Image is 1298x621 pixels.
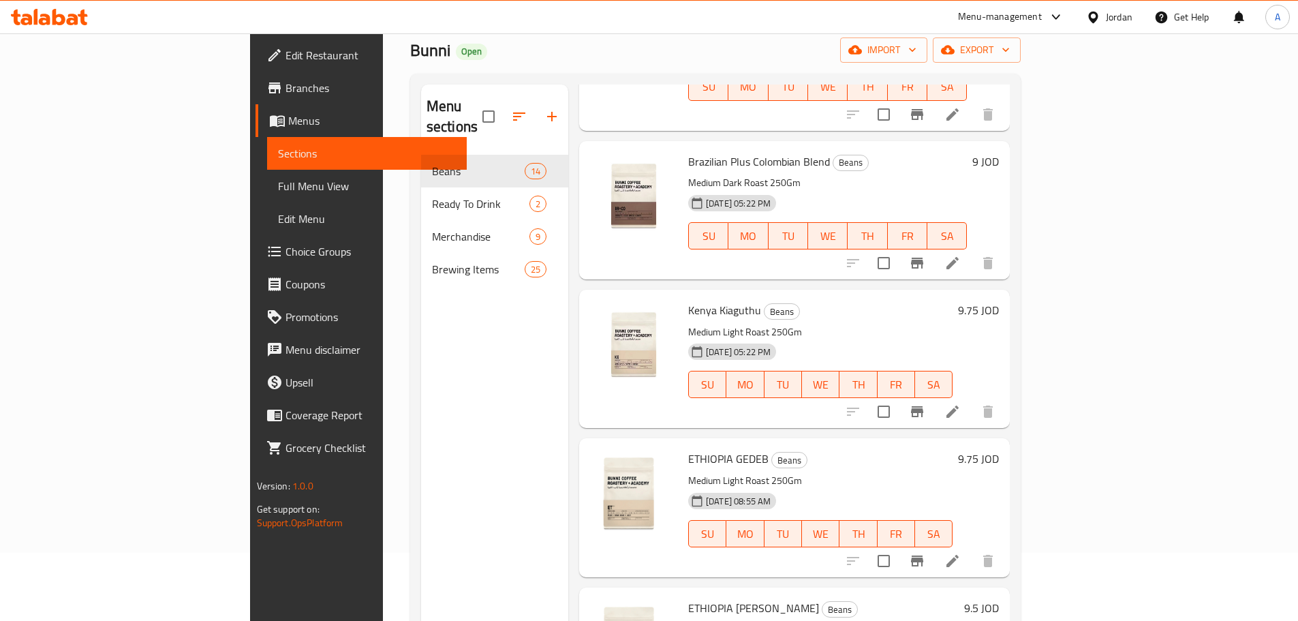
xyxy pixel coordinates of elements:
[802,520,839,547] button: WE
[285,342,456,358] span: Menu disclaimer
[256,268,467,301] a: Coupons
[944,106,961,123] a: Edit menu item
[590,152,677,239] img: Brazilian Plus Colombian Blend
[972,247,1004,279] button: delete
[878,520,915,547] button: FR
[256,39,467,72] a: Edit Restaurant
[933,37,1021,63] button: export
[529,196,546,212] div: items
[848,222,887,249] button: TH
[921,375,947,395] span: SA
[770,524,797,544] span: TU
[688,151,830,172] span: Brazilian Plus Colombian Blend
[888,74,927,101] button: FR
[456,44,487,60] div: Open
[536,100,568,133] button: Add section
[256,235,467,268] a: Choice Groups
[285,80,456,96] span: Branches
[822,601,858,618] div: Beans
[285,309,456,325] span: Promotions
[869,100,898,129] span: Select to update
[525,261,546,277] div: items
[893,77,922,97] span: FR
[869,249,898,277] span: Select to update
[807,375,834,395] span: WE
[432,228,529,245] span: Merchandise
[770,375,797,395] span: TU
[285,374,456,391] span: Upsell
[764,304,799,320] span: Beans
[278,178,456,194] span: Full Menu View
[256,399,467,431] a: Coverage Report
[814,226,842,246] span: WE
[285,47,456,63] span: Edit Restaurant
[972,98,1004,131] button: delete
[256,104,467,137] a: Menus
[688,222,728,249] button: SU
[807,524,834,544] span: WE
[257,500,320,518] span: Get support on:
[944,42,1010,59] span: export
[869,397,898,426] span: Select to update
[421,220,568,253] div: Merchandise9
[285,440,456,456] span: Grocery Checklist
[267,202,467,235] a: Edit Menu
[688,449,769,469] span: ETHIOPIA GEDEB
[769,222,808,249] button: TU
[530,230,546,243] span: 9
[840,37,927,63] button: import
[694,226,723,246] span: SU
[933,77,961,97] span: SA
[432,163,525,179] span: Beans
[808,74,848,101] button: WE
[432,261,525,277] span: Brewing Items
[764,303,800,320] div: Beans
[256,366,467,399] a: Upsell
[700,346,776,359] span: [DATE] 05:22 PM
[851,42,916,59] span: import
[774,77,803,97] span: TU
[944,404,961,420] a: Edit menu item
[883,375,910,395] span: FR
[893,226,922,246] span: FR
[456,46,487,57] span: Open
[915,371,953,398] button: SA
[529,228,546,245] div: items
[915,520,953,547] button: SA
[688,371,726,398] button: SU
[822,602,857,618] span: Beans
[1275,10,1280,25] span: A
[933,226,961,246] span: SA
[734,226,762,246] span: MO
[285,407,456,423] span: Coverage Report
[944,255,961,271] a: Edit menu item
[901,545,933,577] button: Branch-specific-item
[927,74,967,101] button: SA
[972,152,999,171] h6: 9 JOD
[833,155,869,171] div: Beans
[278,211,456,227] span: Edit Menu
[590,301,677,388] img: Kenya Kiaguthu
[726,520,764,547] button: MO
[267,137,467,170] a: Sections
[1106,10,1132,25] div: Jordan
[734,77,762,97] span: MO
[474,102,503,131] span: Select all sections
[839,371,877,398] button: TH
[257,477,290,495] span: Version:
[769,74,808,101] button: TU
[839,520,877,547] button: TH
[421,253,568,286] div: Brewing Items25
[256,333,467,366] a: Menu disclaimer
[921,524,947,544] span: SA
[771,452,807,468] div: Beans
[688,300,761,320] span: Kenya Kiaguthu
[688,175,967,192] p: Medium Dark Roast 250Gm
[694,77,723,97] span: SU
[883,524,910,544] span: FR
[688,324,953,341] p: Medium Light Roast 250Gm
[688,472,953,489] p: Medium Light Roast 250Gm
